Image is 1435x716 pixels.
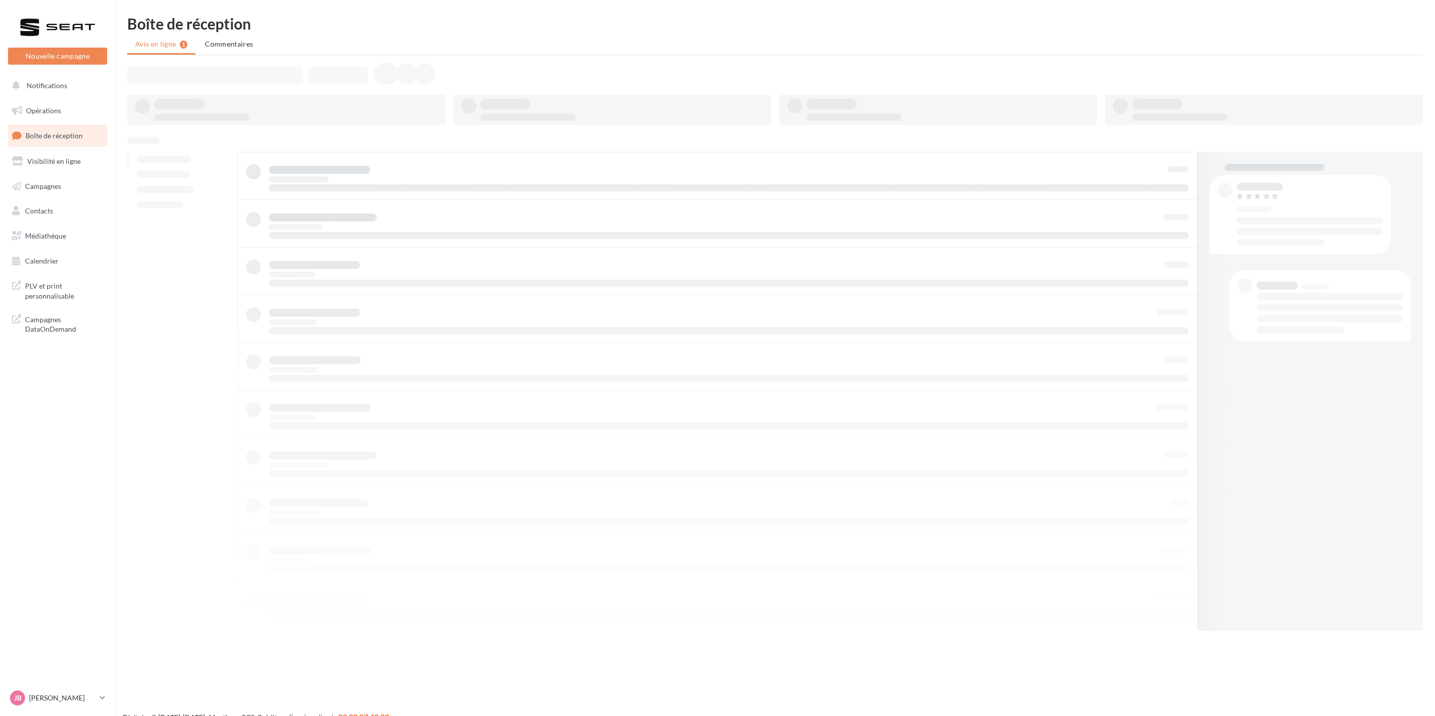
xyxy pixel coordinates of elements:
[25,181,61,190] span: Campagnes
[6,251,109,272] a: Calendrier
[6,176,109,197] a: Campagnes
[25,206,53,215] span: Contacts
[29,693,96,703] p: [PERSON_NAME]
[6,151,109,172] a: Visibilité en ligne
[127,16,1423,31] div: Boîte de réception
[26,106,61,115] span: Opérations
[6,309,109,338] a: Campagnes DataOnDemand
[6,125,109,146] a: Boîte de réception
[25,257,59,265] span: Calendrier
[6,225,109,247] a: Médiathèque
[27,81,67,90] span: Notifications
[6,275,109,305] a: PLV et print personnalisable
[205,40,253,48] span: Commentaires
[14,693,22,703] span: JB
[25,313,103,334] span: Campagnes DataOnDemand
[8,688,107,707] a: JB [PERSON_NAME]
[26,131,83,140] span: Boîte de réception
[8,48,107,65] button: Nouvelle campagne
[27,157,81,165] span: Visibilité en ligne
[25,279,103,301] span: PLV et print personnalisable
[6,200,109,221] a: Contacts
[6,75,105,96] button: Notifications
[6,100,109,121] a: Opérations
[25,231,66,240] span: Médiathèque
